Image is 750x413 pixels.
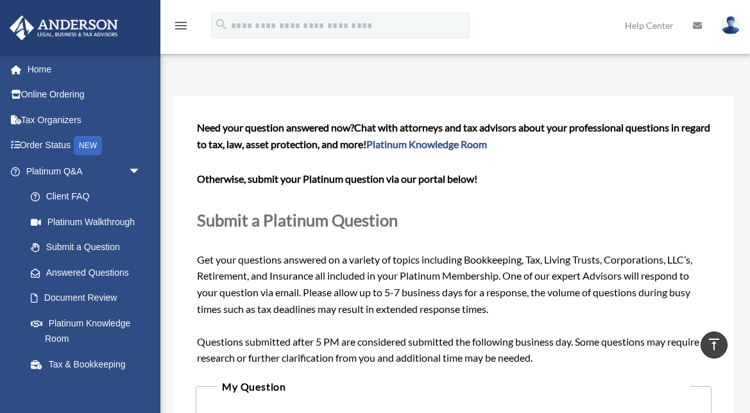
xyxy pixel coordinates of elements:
span: Get your questions answered on a variety of topics including Bookkeeping, Tax, Living Trusts, Cor... [197,121,710,364]
a: Tax Organizers [9,107,160,133]
i: menu [173,18,189,33]
span: Submit a Platinum Question [197,210,398,230]
a: Home [9,56,160,82]
a: menu [173,22,189,33]
span: arrow_drop_down [128,158,154,185]
a: Order StatusNEW [9,133,160,159]
a: Tax & Bookkeeping Packages [18,351,160,392]
a: Answered Questions [18,260,160,285]
img: User Pic [721,16,740,35]
a: Platinum Q&Aarrow_drop_down [9,158,160,184]
img: Anderson Advisors Platinum Portal [6,15,122,40]
span: Chat with attorneys and tax advisors about your professional questions in regard to tax, law, ass... [197,121,710,150]
i: search [214,17,228,31]
i: vertical_align_top [706,337,722,352]
div: NEW [74,136,102,155]
a: Client FAQ [18,184,160,210]
a: Online Ordering [9,82,160,108]
span: Need your question answered now? [197,121,354,133]
a: Submit a Question [18,235,154,260]
a: Document Review [18,285,160,311]
legend: My Question [217,378,690,396]
a: vertical_align_top [701,332,728,358]
b: Otherwise, submit your Platinum question via our portal below! [197,173,477,185]
a: Platinum Knowledge Room [18,310,160,351]
a: Platinum Knowledge Room [366,138,487,150]
a: Platinum Walkthrough [18,209,160,235]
